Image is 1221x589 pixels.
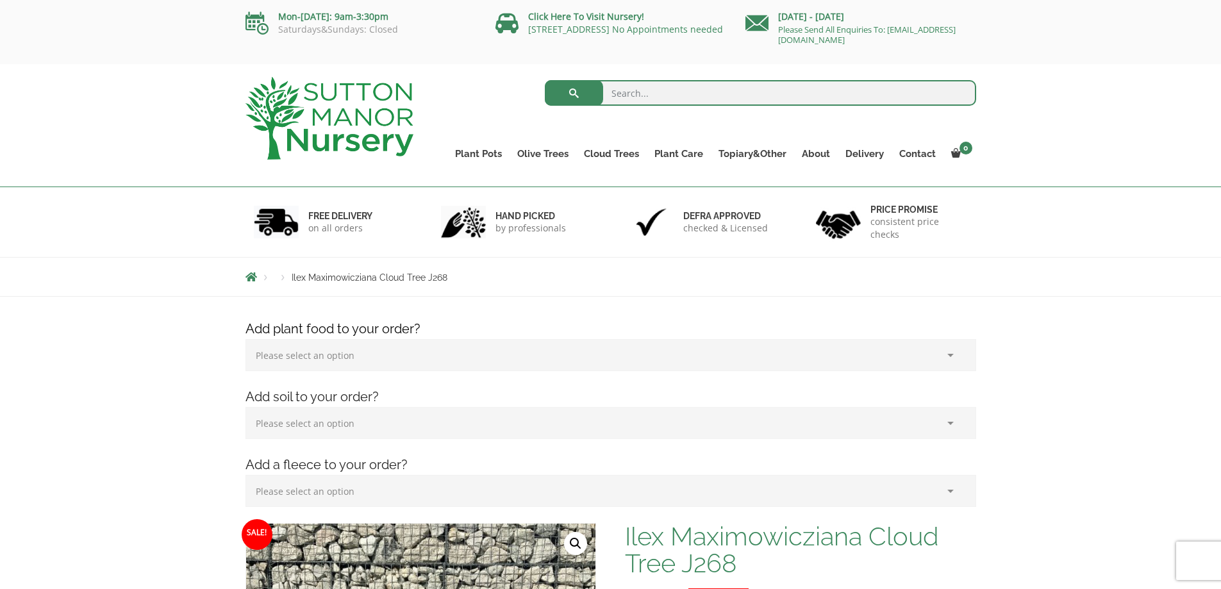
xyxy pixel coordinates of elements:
[245,24,476,35] p: Saturdays&Sundays: Closed
[245,272,976,282] nav: Breadcrumbs
[711,145,794,163] a: Topiary&Other
[870,215,968,241] p: consistent price checks
[236,319,986,339] h4: Add plant food to your order?
[236,455,986,475] h4: Add a fleece to your order?
[625,523,976,577] h1: Ilex Maximowicziana Cloud Tree J268
[564,532,587,555] a: View full-screen image gallery
[292,272,447,283] span: Ilex Maximowicziana Cloud Tree J268
[959,142,972,154] span: 0
[778,24,956,46] a: Please Send All Enquiries To: [EMAIL_ADDRESS][DOMAIN_NAME]
[254,206,299,238] img: 1.jpg
[308,210,372,222] h6: FREE DELIVERY
[745,9,976,24] p: [DATE] - [DATE]
[629,206,674,238] img: 3.jpg
[245,77,413,160] img: logo
[441,206,486,238] img: 2.jpg
[816,203,861,242] img: 4.jpg
[870,204,968,215] h6: Price promise
[838,145,892,163] a: Delivery
[683,210,768,222] h6: Defra approved
[528,23,723,35] a: [STREET_ADDRESS] No Appointments needed
[647,145,711,163] a: Plant Care
[943,145,976,163] a: 0
[447,145,510,163] a: Plant Pots
[495,222,566,235] p: by professionals
[528,10,644,22] a: Click Here To Visit Nursery!
[245,9,476,24] p: Mon-[DATE]: 9am-3:30pm
[242,519,272,550] span: Sale!
[545,80,976,106] input: Search...
[236,387,986,407] h4: Add soil to your order?
[892,145,943,163] a: Contact
[576,145,647,163] a: Cloud Trees
[683,222,768,235] p: checked & Licensed
[794,145,838,163] a: About
[510,145,576,163] a: Olive Trees
[495,210,566,222] h6: hand picked
[308,222,372,235] p: on all orders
